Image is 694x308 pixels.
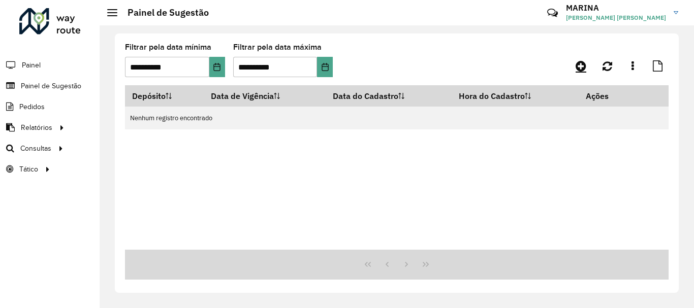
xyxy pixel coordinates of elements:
[19,164,38,175] span: Tático
[209,57,225,77] button: Choose Date
[21,81,81,91] span: Painel de Sugestão
[542,2,563,24] a: Contato Rápido
[20,143,51,154] span: Consultas
[125,41,211,53] label: Filtrar pela data mínima
[566,13,666,22] span: [PERSON_NAME] [PERSON_NAME]
[22,60,41,71] span: Painel
[566,3,666,13] h3: MARINA
[317,57,333,77] button: Choose Date
[125,85,204,107] th: Depósito
[125,107,669,129] td: Nenhum registro encontrado
[117,7,209,18] h2: Painel de Sugestão
[21,122,52,133] span: Relatórios
[204,85,326,107] th: Data de Vigência
[233,41,322,53] label: Filtrar pela data máxima
[452,85,579,107] th: Hora do Cadastro
[579,85,640,107] th: Ações
[326,85,452,107] th: Data do Cadastro
[19,101,45,112] span: Pedidos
